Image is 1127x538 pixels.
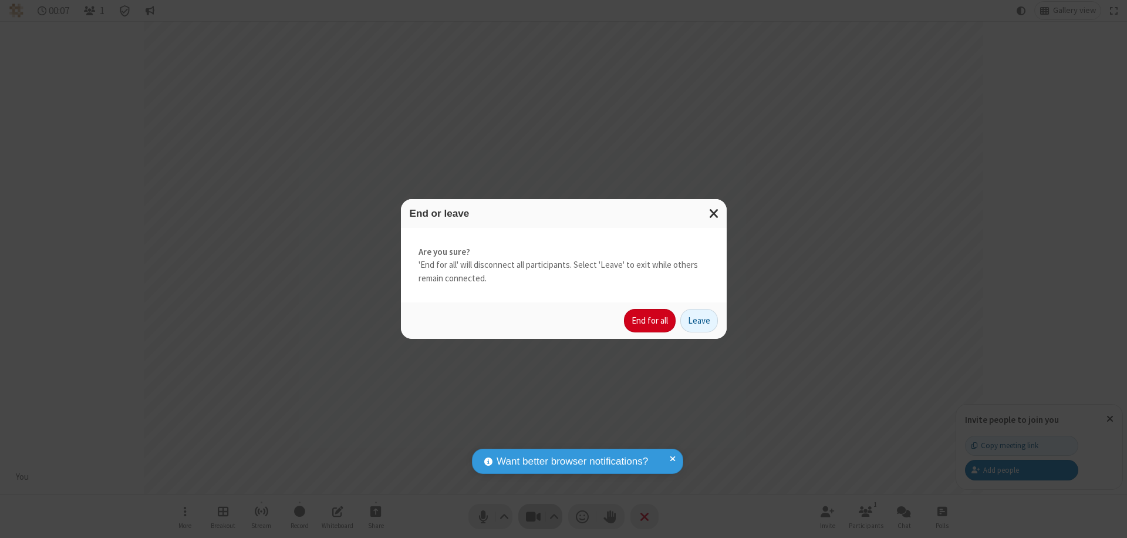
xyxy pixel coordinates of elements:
h3: End or leave [410,208,718,219]
button: Leave [680,309,718,332]
button: Close modal [702,199,727,228]
div: 'End for all' will disconnect all participants. Select 'Leave' to exit while others remain connec... [401,228,727,303]
span: Want better browser notifications? [497,454,648,469]
strong: Are you sure? [419,246,709,259]
button: End for all [624,309,676,332]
